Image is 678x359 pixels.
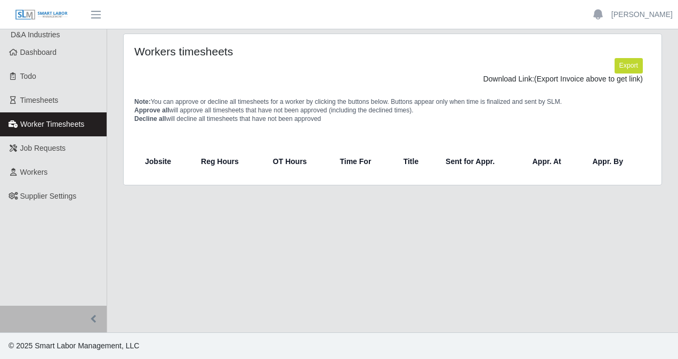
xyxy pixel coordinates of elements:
[134,98,151,105] span: Note:
[134,115,166,123] span: Decline all
[584,149,647,174] th: Appr. By
[20,48,57,56] span: Dashboard
[534,75,643,83] span: (Export Invoice above to get link)
[615,58,643,73] button: Export
[142,74,643,85] div: Download Link:
[611,9,673,20] a: [PERSON_NAME]
[139,149,192,174] th: Jobsite
[134,97,651,123] p: You can approve or decline all timesheets for a worker by clicking the buttons below. Buttons app...
[192,149,264,174] th: Reg Hours
[9,341,139,350] span: © 2025 Smart Labor Management, LLC
[395,149,437,174] th: Title
[20,96,59,104] span: Timesheets
[331,149,394,174] th: Time For
[20,144,66,152] span: Job Requests
[437,149,524,174] th: Sent for Appr.
[15,9,68,21] img: SLM Logo
[20,168,48,176] span: Workers
[11,30,60,39] span: D&A Industries
[264,149,332,174] th: OT Hours
[20,192,77,200] span: Supplier Settings
[20,120,84,128] span: Worker Timesheets
[20,72,36,80] span: Todo
[134,45,340,58] h4: Workers timesheets
[134,107,169,114] span: Approve all
[524,149,584,174] th: Appr. At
